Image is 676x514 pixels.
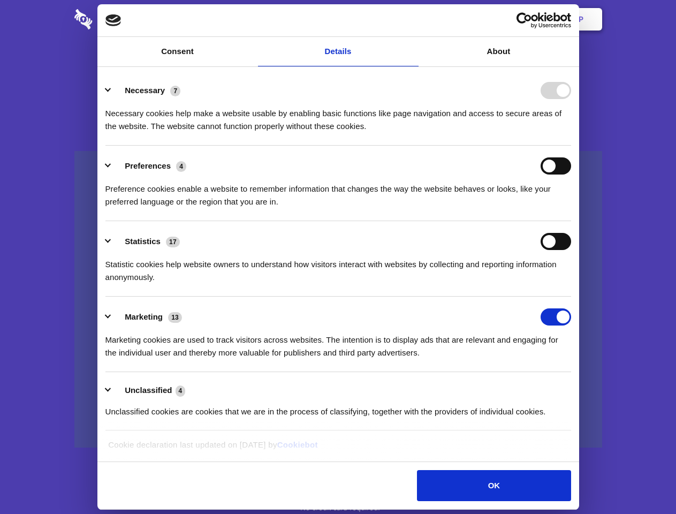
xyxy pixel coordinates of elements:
span: 7 [170,86,180,96]
button: Preferences (4) [105,157,193,175]
div: Marketing cookies are used to track visitors across websites. The intention is to display ads tha... [105,326,571,359]
div: Preference cookies enable a website to remember information that changes the way the website beha... [105,175,571,208]
a: Usercentrics Cookiebot - opens in a new window [477,12,571,28]
div: Cookie declaration last updated on [DATE] by [100,439,576,459]
a: About [419,37,579,66]
a: Login [485,3,532,36]
a: Wistia video thumbnail [74,151,602,448]
a: Cookiebot [277,440,318,449]
img: logo-wordmark-white-trans-d4663122ce5f474addd5e946df7df03e33cb6a1c49d2221995e7729f52c070b2.svg [74,9,166,29]
span: 4 [176,161,186,172]
label: Preferences [125,161,171,170]
button: Marketing (13) [105,308,189,326]
iframe: Drift Widget Chat Controller [622,460,663,501]
a: Contact [434,3,483,36]
h4: Auto-redaction of sensitive data, encrypted data sharing and self-destructing private chats. Shar... [74,97,602,133]
a: Details [258,37,419,66]
span: 17 [166,237,180,247]
button: OK [417,470,571,501]
a: Consent [97,37,258,66]
div: Unclassified cookies are cookies that we are in the process of classifying, together with the pro... [105,397,571,418]
label: Statistics [125,237,161,246]
button: Unclassified (4) [105,384,192,397]
span: 4 [176,385,186,396]
img: logo [105,14,121,26]
div: Necessary cookies help make a website usable by enabling basic functions like page navigation and... [105,99,571,133]
button: Statistics (17) [105,233,187,250]
a: Pricing [314,3,361,36]
label: Necessary [125,86,165,95]
div: Statistic cookies help website owners to understand how visitors interact with websites by collec... [105,250,571,284]
label: Marketing [125,312,163,321]
span: 13 [168,312,182,323]
button: Necessary (7) [105,82,187,99]
h1: Eliminate Slack Data Loss. [74,48,602,87]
